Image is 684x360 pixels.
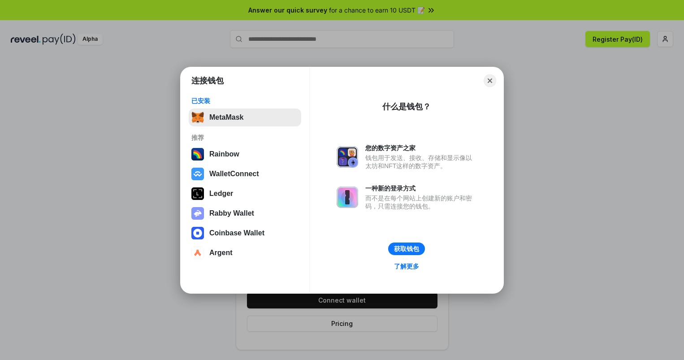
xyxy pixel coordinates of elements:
div: Rabby Wallet [209,209,254,217]
h1: 连接钱包 [191,75,224,86]
div: 您的数字资产之家 [365,144,476,152]
div: 什么是钱包？ [382,101,431,112]
img: svg+xml,%3Csvg%20xmlns%3D%22http%3A%2F%2Fwww.w3.org%2F2000%2Fsvg%22%20fill%3D%22none%22%20viewBox... [337,187,358,208]
div: Ledger [209,190,233,198]
button: MetaMask [189,108,301,126]
div: 已安装 [191,97,299,105]
div: 推荐 [191,134,299,142]
img: svg+xml,%3Csvg%20width%3D%2228%22%20height%3D%2228%22%20viewBox%3D%220%200%2028%2028%22%20fill%3D... [191,227,204,239]
img: svg+xml,%3Csvg%20width%3D%2228%22%20height%3D%2228%22%20viewBox%3D%220%200%2028%2028%22%20fill%3D... [191,247,204,259]
button: Argent [189,244,301,262]
button: Ledger [189,185,301,203]
img: svg+xml,%3Csvg%20width%3D%2228%22%20height%3D%2228%22%20viewBox%3D%220%200%2028%2028%22%20fill%3D... [191,168,204,180]
img: svg+xml,%3Csvg%20width%3D%22120%22%20height%3D%22120%22%20viewBox%3D%220%200%20120%20120%22%20fil... [191,148,204,160]
img: svg+xml,%3Csvg%20fill%3D%22none%22%20height%3D%2233%22%20viewBox%3D%220%200%2035%2033%22%20width%... [191,111,204,124]
button: Rainbow [189,145,301,163]
img: svg+xml,%3Csvg%20xmlns%3D%22http%3A%2F%2Fwww.w3.org%2F2000%2Fsvg%22%20fill%3D%22none%22%20viewBox... [337,146,358,168]
button: Rabby Wallet [189,204,301,222]
a: 了解更多 [389,260,424,272]
div: 一种新的登录方式 [365,184,476,192]
div: MetaMask [209,113,243,121]
div: Coinbase Wallet [209,229,264,237]
div: 而不是在每个网站上创建新的账户和密码，只需连接您的钱包。 [365,194,476,210]
div: Rainbow [209,150,239,158]
div: Argent [209,249,233,257]
img: svg+xml,%3Csvg%20xmlns%3D%22http%3A%2F%2Fwww.w3.org%2F2000%2Fsvg%22%20fill%3D%22none%22%20viewBox... [191,207,204,220]
button: Close [484,74,496,87]
div: 钱包用于发送、接收、存储和显示像以太坊和NFT这样的数字资产。 [365,154,476,170]
div: 获取钱包 [394,245,419,253]
div: WalletConnect [209,170,259,178]
button: 获取钱包 [388,243,425,255]
button: WalletConnect [189,165,301,183]
img: svg+xml,%3Csvg%20xmlns%3D%22http%3A%2F%2Fwww.w3.org%2F2000%2Fsvg%22%20width%3D%2228%22%20height%3... [191,187,204,200]
div: 了解更多 [394,262,419,270]
button: Coinbase Wallet [189,224,301,242]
